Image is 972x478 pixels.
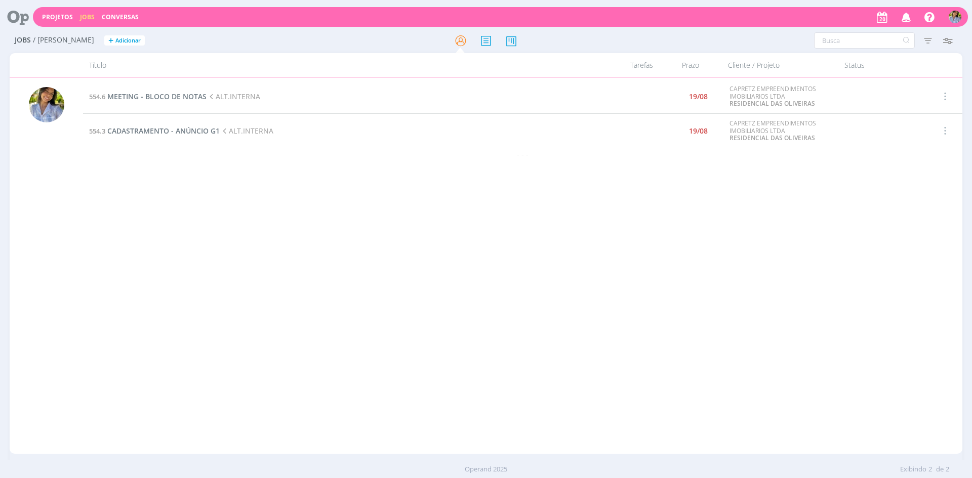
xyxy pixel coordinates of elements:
[659,53,722,77] div: Prazo
[949,11,961,23] img: A
[80,13,95,21] a: Jobs
[39,13,76,21] button: Projetos
[948,8,962,26] button: A
[598,53,659,77] div: Tarefas
[104,35,145,46] button: +Adicionar
[900,464,926,474] span: Exibindo
[107,92,207,101] span: MEETING - BLOCO DE NOTAS
[730,85,834,107] div: CAPRETZ EMPREENDIMENTOS IMOBILIARIOS LTDA
[89,92,105,101] span: 554.6
[33,36,94,45] span: / [PERSON_NAME]
[220,126,273,136] span: ALT.INTERNA
[89,126,220,136] a: 554.3CADASTRAMENTO - ANÚNCIO G1
[83,53,598,77] div: Título
[77,13,98,21] button: Jobs
[722,53,838,77] div: Cliente / Projeto
[29,87,64,122] img: A
[936,464,944,474] span: de
[83,149,962,159] div: - - -
[89,126,105,136] span: 554.3
[838,53,924,77] div: Status
[108,35,113,46] span: +
[730,99,815,108] a: RESIDENCIAL DAS OLIVEIRAS
[814,32,915,49] input: Busca
[946,464,949,474] span: 2
[102,13,139,21] a: Conversas
[42,13,73,21] a: Projetos
[730,120,834,142] div: CAPRETZ EMPREENDIMENTOS IMOBILIARIOS LTDA
[207,92,260,101] span: ALT.INTERNA
[928,464,932,474] span: 2
[107,126,220,136] span: CADASTRAMENTO - ANÚNCIO G1
[115,37,141,44] span: Adicionar
[99,13,142,21] button: Conversas
[730,134,815,142] a: RESIDENCIAL DAS OLIVEIRAS
[689,127,708,135] div: 19/08
[689,93,708,100] div: 19/08
[15,36,31,45] span: Jobs
[89,92,207,101] a: 554.6MEETING - BLOCO DE NOTAS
